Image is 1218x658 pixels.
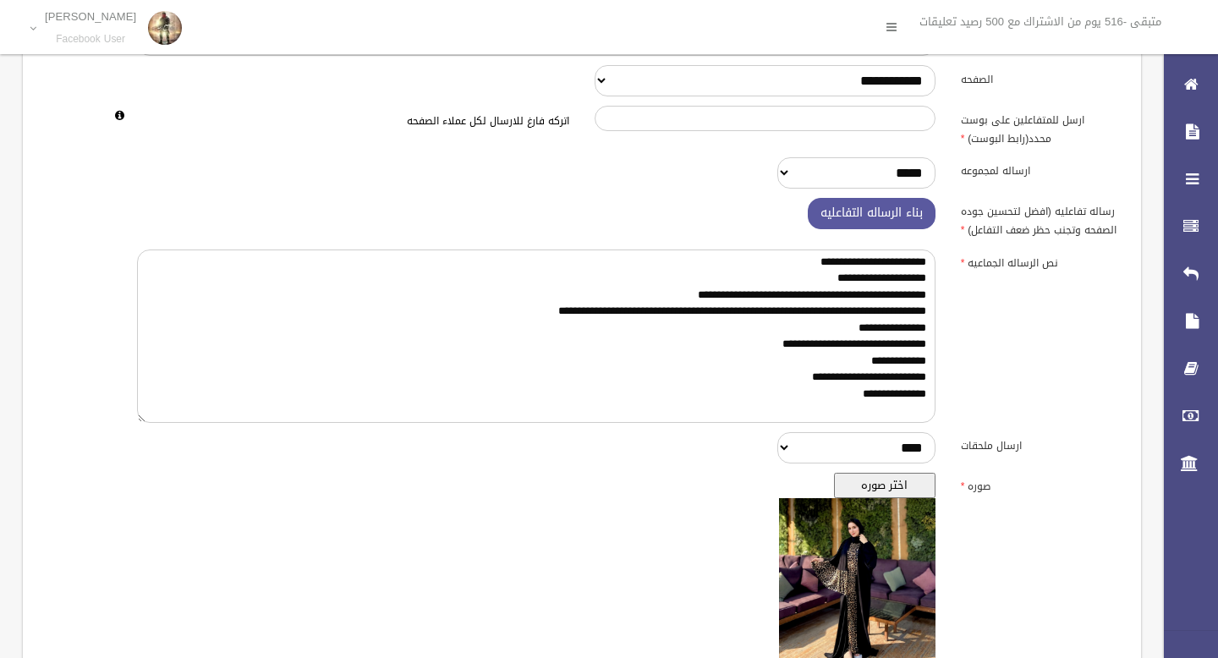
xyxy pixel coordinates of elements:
[948,65,1131,89] label: الصفحه
[45,10,136,23] p: [PERSON_NAME]
[948,249,1131,273] label: نص الرساله الجماعيه
[948,432,1131,456] label: ارسال ملحقات
[834,473,935,498] button: اختر صوره
[948,157,1131,181] label: ارساله لمجموعه
[948,473,1131,496] label: صوره
[808,198,935,229] button: بناء الرساله التفاعليه
[45,33,136,46] small: Facebook User
[137,116,569,127] h6: اتركه فارغ للارسال لكل عملاء الصفحه
[948,198,1131,240] label: رساله تفاعليه (افضل لتحسين جوده الصفحه وتجنب حظر ضعف التفاعل)
[948,106,1131,148] label: ارسل للمتفاعلين على بوست محدد(رابط البوست)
